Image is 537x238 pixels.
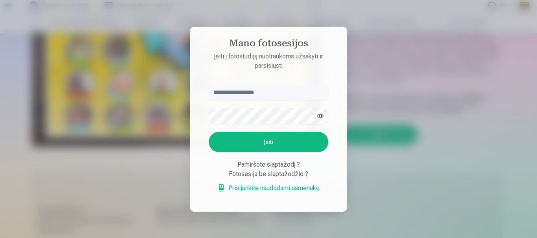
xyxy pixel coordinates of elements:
[217,183,320,193] a: Prisijunkite naudodami asmenukę
[209,160,328,169] div: Pamiršote slaptažodį ?
[201,38,336,52] h4: Mano fotosesijos
[209,169,328,179] div: Fotosesija be slaptažodžio ?
[201,52,336,71] p: Įeiti į fotostudiją nuotraukoms užsakyti ir parsisiųsti
[209,132,328,152] button: Įeiti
